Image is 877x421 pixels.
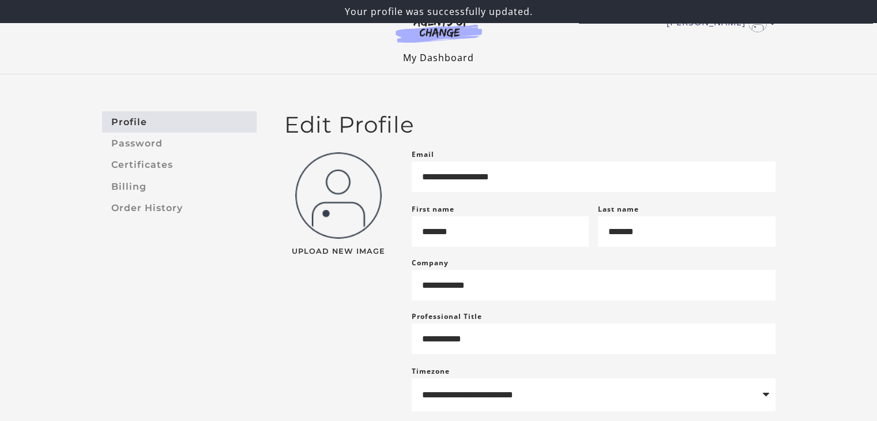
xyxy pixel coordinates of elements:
p: Your profile was successfully updated. [5,5,872,18]
label: Email [412,148,434,161]
a: Certificates [102,155,257,176]
label: Company [412,256,449,270]
label: Timezone [412,366,450,376]
a: Profile [102,111,257,133]
img: Agents of Change Logo [383,16,494,43]
a: Password [102,133,257,154]
h2: Edit Profile [284,111,776,138]
a: Order History [102,197,257,219]
a: Billing [102,176,257,197]
label: First name [412,204,454,214]
a: Toggle menu [667,14,770,32]
a: My Dashboard [403,51,474,64]
span: Upload New Image [284,248,393,255]
label: Professional Title [412,310,482,324]
label: Last name [598,204,639,214]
